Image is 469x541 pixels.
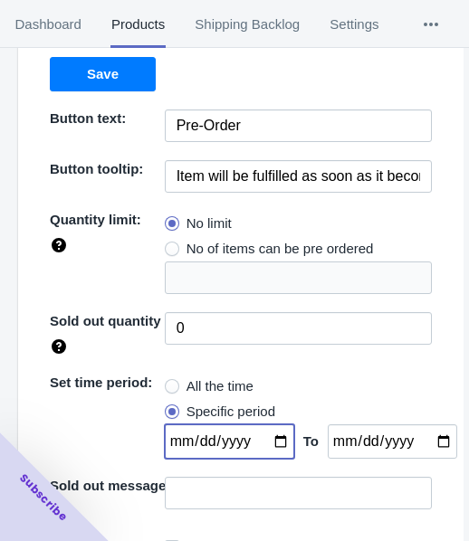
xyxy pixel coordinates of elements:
span: No limit [187,214,232,233]
span: Products [110,1,165,48]
button: More tabs [394,1,468,48]
span: To [303,433,319,449]
span: All the time [187,377,254,395]
span: Quantity limit: [50,212,141,227]
span: No of items can be pre ordered [187,240,374,258]
span: Dashboard [14,1,81,48]
span: Sold out message: [50,478,170,493]
span: Specific period [187,403,275,421]
span: Set time period: [50,375,152,390]
span: Save [87,67,119,81]
span: Button tooltip: [50,161,143,176]
span: Subscribe [16,470,71,525]
span: Button text: [50,110,126,126]
span: Settings [330,1,379,48]
button: Save [50,57,156,91]
span: Sold out quantity [50,313,160,328]
span: Shipping Backlog [195,1,301,48]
